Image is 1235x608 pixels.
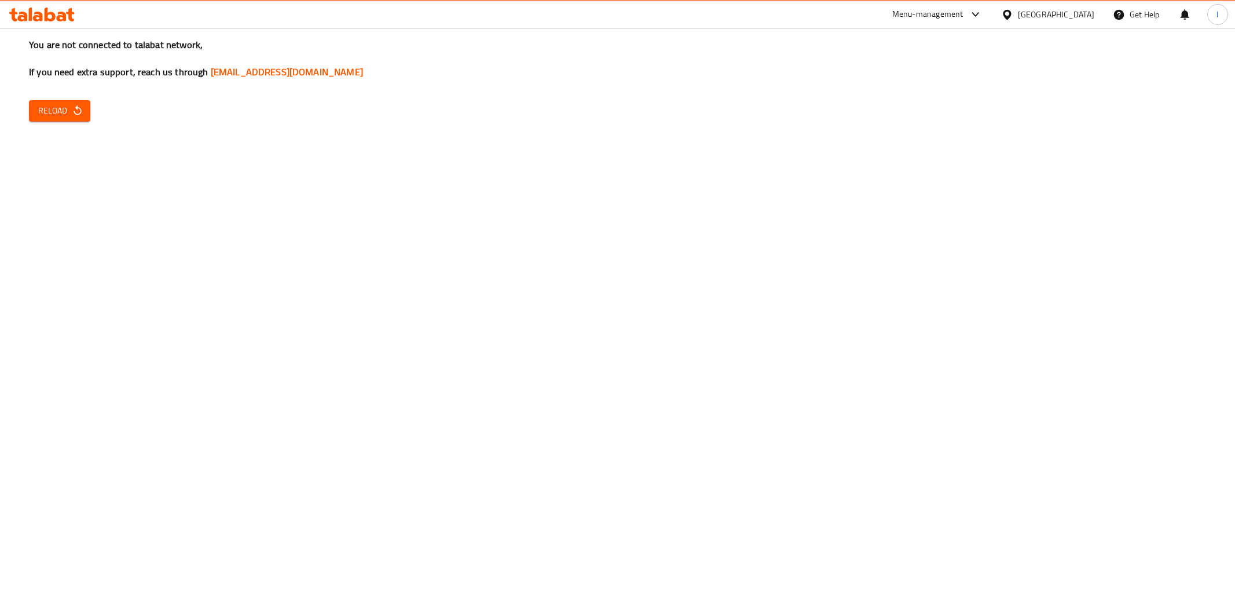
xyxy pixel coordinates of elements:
[38,104,81,118] span: Reload
[29,38,1206,79] h3: You are not connected to talabat network, If you need extra support, reach us through
[29,100,90,122] button: Reload
[892,8,963,21] div: Menu-management
[211,63,363,80] a: [EMAIL_ADDRESS][DOMAIN_NAME]
[1018,8,1094,21] div: [GEOGRAPHIC_DATA]
[1216,8,1218,21] span: I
